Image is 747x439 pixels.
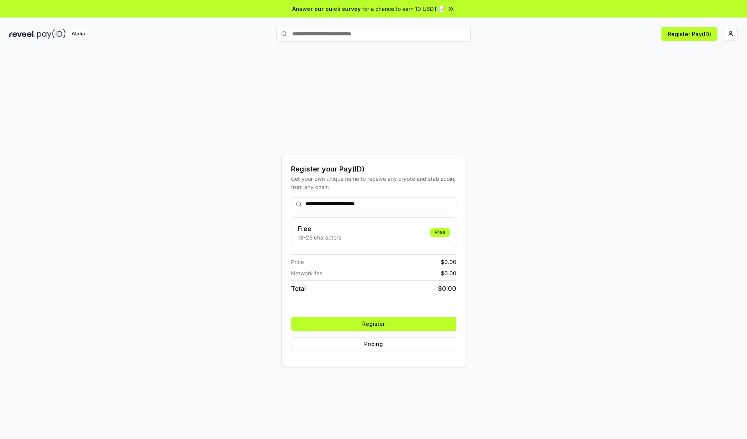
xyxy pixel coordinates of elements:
[438,284,456,293] span: $ 0.00
[298,233,341,241] p: 13-25 characters
[291,175,456,191] div: Get your own unique name to receive any crypto and stablecoin, from any chain
[9,29,35,39] img: reveel_dark
[441,258,456,266] span: $ 0.00
[291,164,456,175] div: Register your Pay(ID)
[291,284,306,293] span: Total
[291,337,456,351] button: Pricing
[661,27,717,41] button: Register Pay(ID)
[291,258,304,266] span: Price
[292,5,361,13] span: Answer our quick survey
[298,224,341,233] h3: Free
[430,228,450,237] div: Free
[291,317,456,331] button: Register
[291,269,323,277] span: Network fee
[362,5,445,13] span: for a chance to earn 10 USDT 📝
[441,269,456,277] span: $ 0.00
[67,29,89,39] div: Alpha
[37,29,66,39] img: pay_id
